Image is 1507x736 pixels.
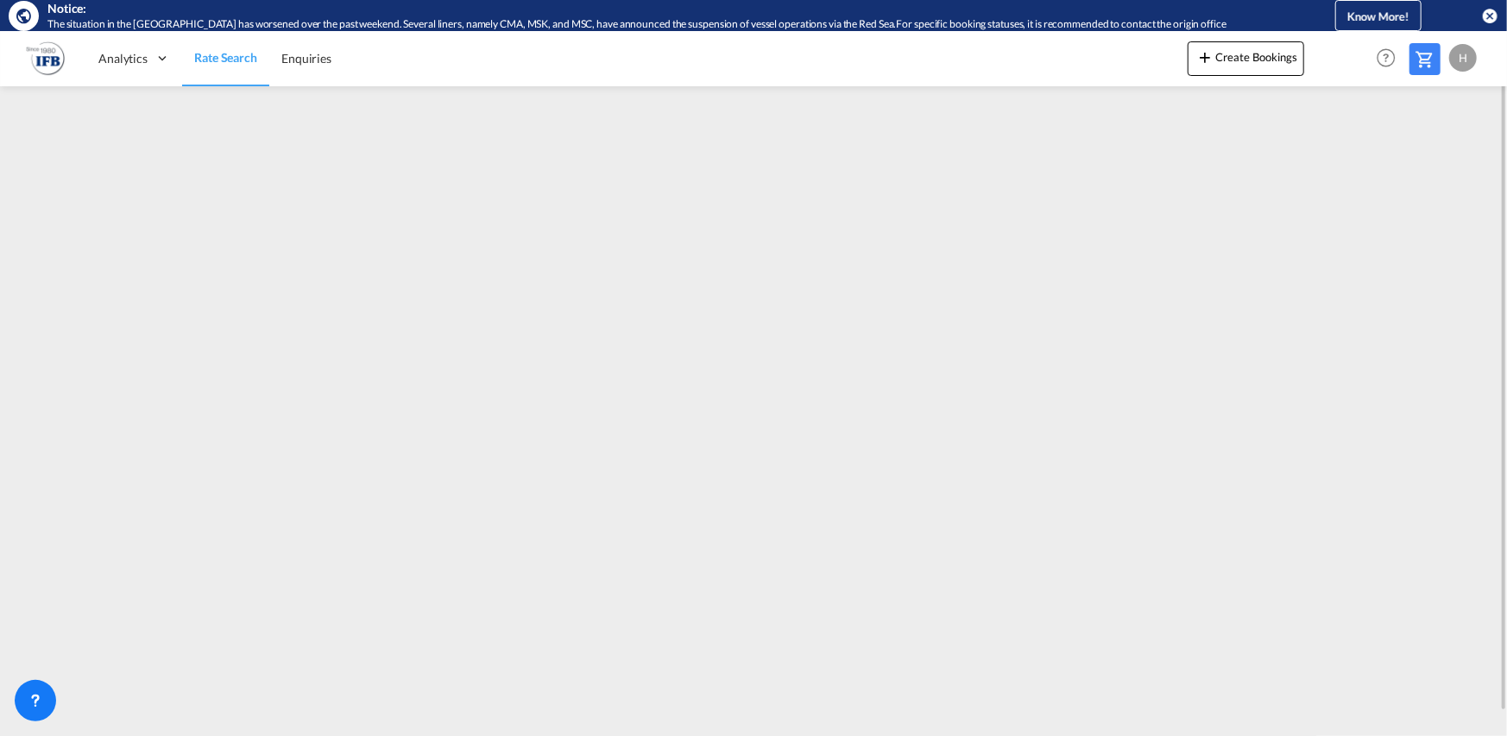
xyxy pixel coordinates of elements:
[281,51,331,66] span: Enquiries
[1481,7,1498,24] button: icon-close-circle
[1188,41,1304,76] button: icon-plus 400-fgCreate Bookings
[1371,43,1409,74] div: Help
[1195,47,1215,67] md-icon: icon-plus 400-fg
[98,50,148,67] span: Analytics
[182,30,269,86] a: Rate Search
[47,17,1275,32] div: The situation in the Red Sea has worsened over the past weekend. Several liners, namely CMA, MSK,...
[26,39,65,78] img: b628ab10256c11eeb52753acbc15d091.png
[1371,43,1401,72] span: Help
[16,7,33,24] md-icon: icon-earth
[269,30,344,86] a: Enquiries
[194,50,257,65] span: Rate Search
[86,30,182,86] div: Analytics
[1449,44,1477,72] div: H
[1347,9,1409,23] span: Know More!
